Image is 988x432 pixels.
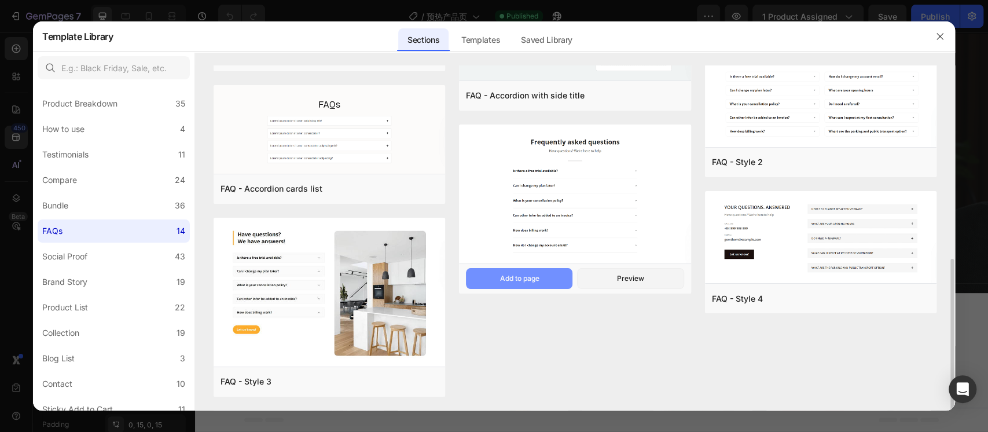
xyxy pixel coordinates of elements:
div: 35 [175,97,185,111]
div: FAQs [42,224,63,238]
div: Contact [42,377,72,391]
div: FAQ - Style 2 [712,155,763,169]
div: FAQ - Accordion cards list [221,182,322,196]
span: Exclusive Super Early Bird Offers [249,93,443,109]
span: then drag & drop elements [439,317,525,328]
button: submit [451,195,561,228]
img: faq3.png [214,218,445,369]
h2: Template Library [42,21,113,52]
div: 10 [177,377,185,391]
img: faqa7.png [214,85,445,175]
div: 11 [178,148,185,162]
div: Choose templates [272,303,342,315]
div: Sticky Add to Cart [42,402,113,416]
div: Generate layout [363,303,424,315]
div: Templates [452,28,509,52]
div: 3 [180,352,185,365]
div: 14 [177,224,185,238]
div: FAQ - Style 4 [712,292,763,306]
div: 22 [175,301,185,314]
div: 24 [175,173,185,187]
input: Please enter your email [232,195,451,226]
div: 11 [178,402,185,416]
h2: Subscribe Now and Get: [58,46,735,86]
div: Social Proof [42,250,87,263]
button: Add to page [466,268,572,289]
img: faq4.png [705,191,936,285]
div: Collection [42,326,79,340]
div: FAQ - Accordion with side title [466,89,585,102]
div: 36 [175,199,185,213]
div: Product List [42,301,88,314]
div: Preview [617,273,644,284]
div: Testimonials [42,148,89,162]
span: inspired by CRO experts [266,317,346,328]
div: 19 [177,326,185,340]
div: Saved Library [512,28,582,52]
div: Product Breakdown [42,97,117,111]
div: 43 [175,250,185,263]
span: from URL or image [361,317,423,328]
div: 4 [180,122,185,136]
div: Add blank section [447,303,518,315]
span: Add section [369,277,424,290]
div: Add to page [499,273,539,284]
span: First Access to Product Launch Updates [249,125,491,141]
div: FAQ - Style 3 [221,375,271,389]
div: Sections [398,28,449,52]
div: submit [502,202,534,221]
img: faq2.png [705,37,936,149]
div: Open Intercom Messenger [949,375,976,403]
span: Invitation to [PERSON_NAME]'s VIP Facebook Group [249,157,564,173]
div: How to use [42,122,85,136]
div: 19 [177,275,185,289]
div: Bundle [42,199,68,213]
div: Compare [42,173,77,187]
img: faq1.png [459,125,691,266]
div: Brand Story [42,275,87,289]
button: Preview [577,268,684,289]
div: Blog List [42,352,75,365]
input: E.g.: Black Friday, Sale, etc. [38,56,190,79]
